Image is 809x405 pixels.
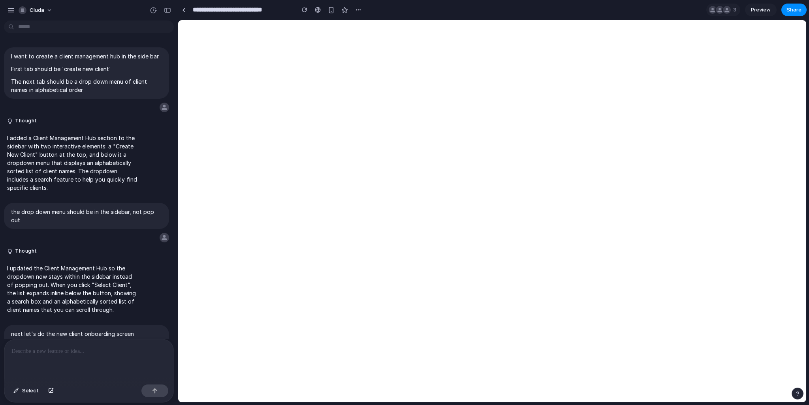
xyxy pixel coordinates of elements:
button: Select [9,384,43,397]
p: next let's do the new client onboarding screen [11,330,162,338]
button: cluda [15,4,56,17]
span: Share [786,6,801,14]
span: cluda [30,6,44,14]
div: 3 [706,4,740,16]
p: First tab should be 'create new client' [11,65,162,73]
span: Preview [751,6,771,14]
a: Preview [745,4,777,16]
button: Share [781,4,807,16]
p: I want to create a client management hub in the side bar. [11,52,162,60]
span: Select [22,387,39,395]
p: I added a Client Management Hub section to the sidebar with two interactive elements: a "Create N... [7,134,139,192]
p: The next tab should be a drop down menu of client names in alphabetical order [11,77,162,94]
p: the drop down menu should be in the sidebar, not pop out [11,208,162,224]
span: 3 [733,6,739,14]
p: I updated the Client Management Hub so the dropdown now stays within the sidebar instead of poppi... [7,264,139,314]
